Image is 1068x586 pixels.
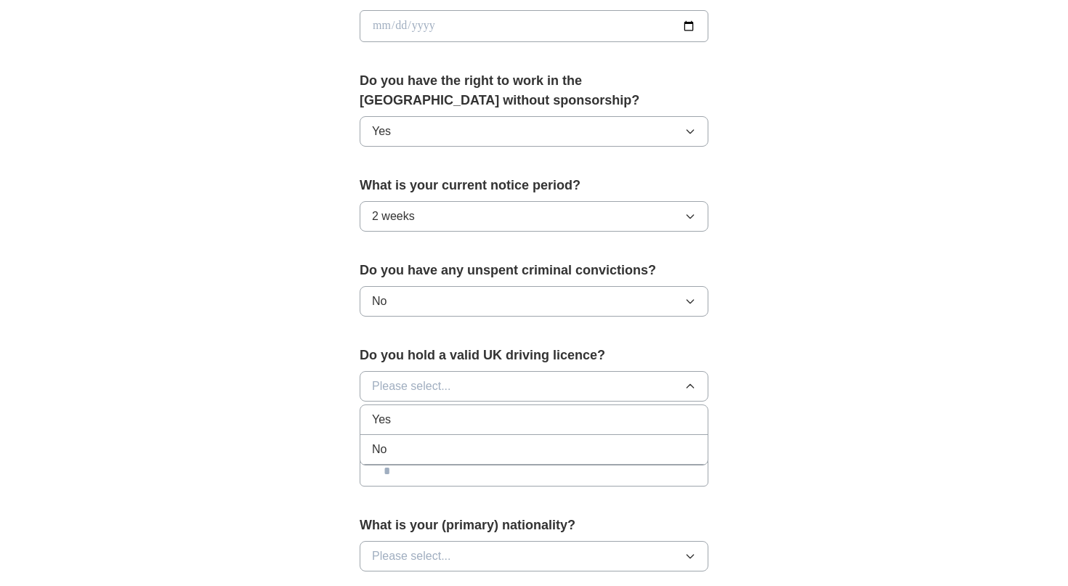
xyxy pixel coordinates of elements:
[360,516,708,535] label: What is your (primary) nationality?
[360,71,708,110] label: Do you have the right to work in the [GEOGRAPHIC_DATA] without sponsorship?
[372,123,391,140] span: Yes
[372,411,391,428] span: Yes
[360,346,708,365] label: Do you hold a valid UK driving licence?
[360,286,708,317] button: No
[360,371,708,402] button: Please select...
[372,441,387,458] span: No
[360,176,708,195] label: What is your current notice period?
[372,378,451,395] span: Please select...
[372,208,415,225] span: 2 weeks
[372,293,387,310] span: No
[360,116,708,147] button: Yes
[360,201,708,232] button: 2 weeks
[372,548,451,565] span: Please select...
[360,261,708,280] label: Do you have any unspent criminal convictions?
[360,541,708,571] button: Please select...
